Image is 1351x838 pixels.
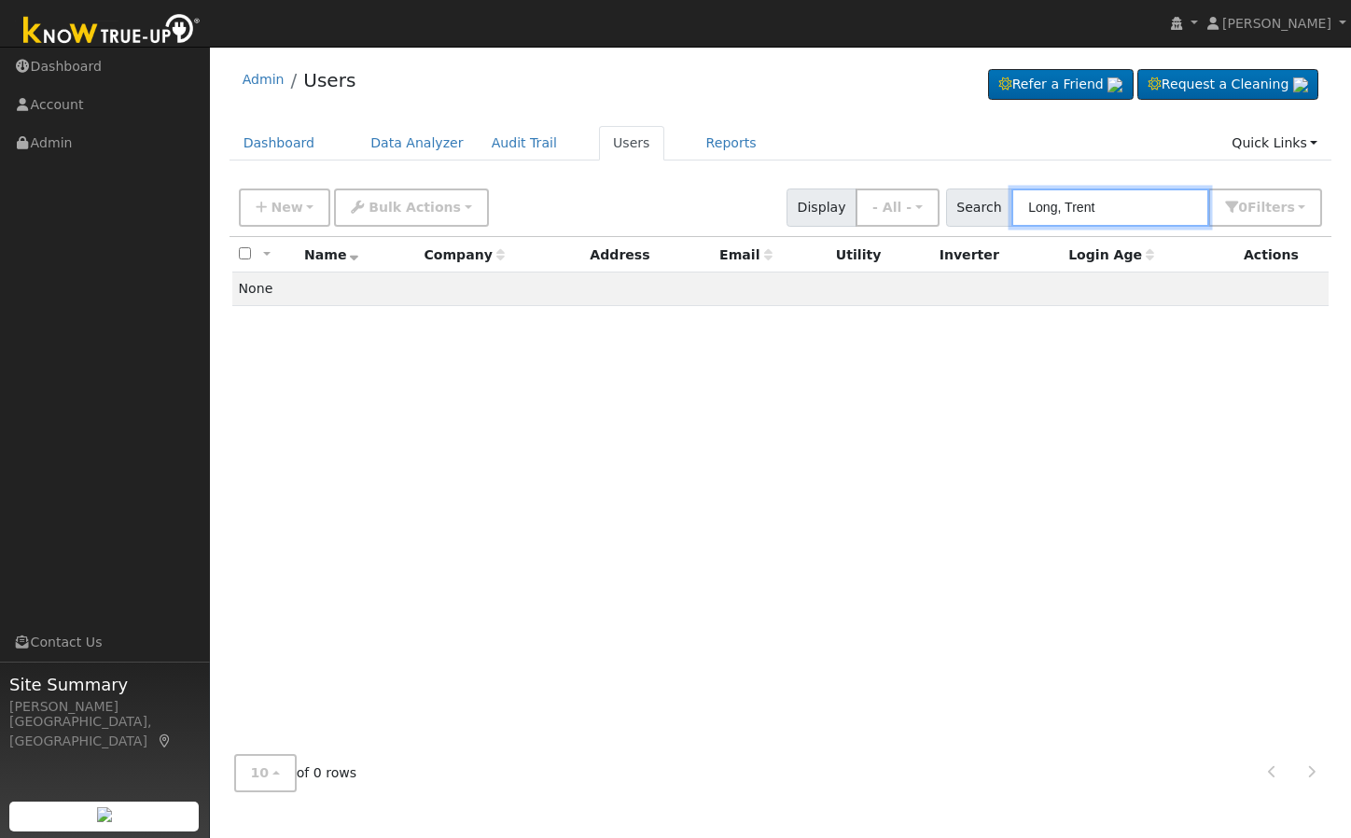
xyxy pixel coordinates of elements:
button: New [239,189,331,227]
span: [PERSON_NAME] [1222,16,1331,31]
span: 10 [251,765,270,780]
button: Bulk Actions [334,189,488,227]
a: Reports [692,126,771,161]
div: [PERSON_NAME] [9,697,200,717]
div: Utility [836,245,926,265]
div: Address [590,245,706,265]
a: Users [599,126,664,161]
div: [GEOGRAPHIC_DATA], [GEOGRAPHIC_DATA] [9,712,200,751]
span: of 0 rows [234,754,357,792]
div: Inverter [940,245,1055,265]
a: Audit Trail [478,126,571,161]
span: Name [304,247,359,262]
img: Know True-Up [14,10,210,52]
span: Company name [424,247,504,262]
div: Actions [1244,245,1322,265]
img: retrieve [1107,77,1122,92]
a: Request a Cleaning [1137,69,1318,101]
span: New [271,200,302,215]
span: s [1287,200,1294,215]
span: Display [787,189,857,227]
a: Refer a Friend [988,69,1134,101]
td: None [232,272,1330,306]
button: 0Filters [1208,189,1322,227]
img: retrieve [97,807,112,822]
button: - All - [856,189,940,227]
span: Bulk Actions [369,200,461,215]
a: Dashboard [230,126,329,161]
a: Map [157,733,174,748]
button: 10 [234,754,297,792]
a: Data Analyzer [356,126,478,161]
input: Search [1011,189,1209,227]
a: Quick Links [1218,126,1331,161]
span: Email [719,247,772,262]
span: Site Summary [9,672,200,697]
span: Search [946,189,1012,227]
a: Users [303,69,355,91]
img: retrieve [1293,77,1308,92]
a: Admin [243,72,285,87]
span: Filter [1247,200,1295,215]
span: Days since last login [1068,247,1154,262]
